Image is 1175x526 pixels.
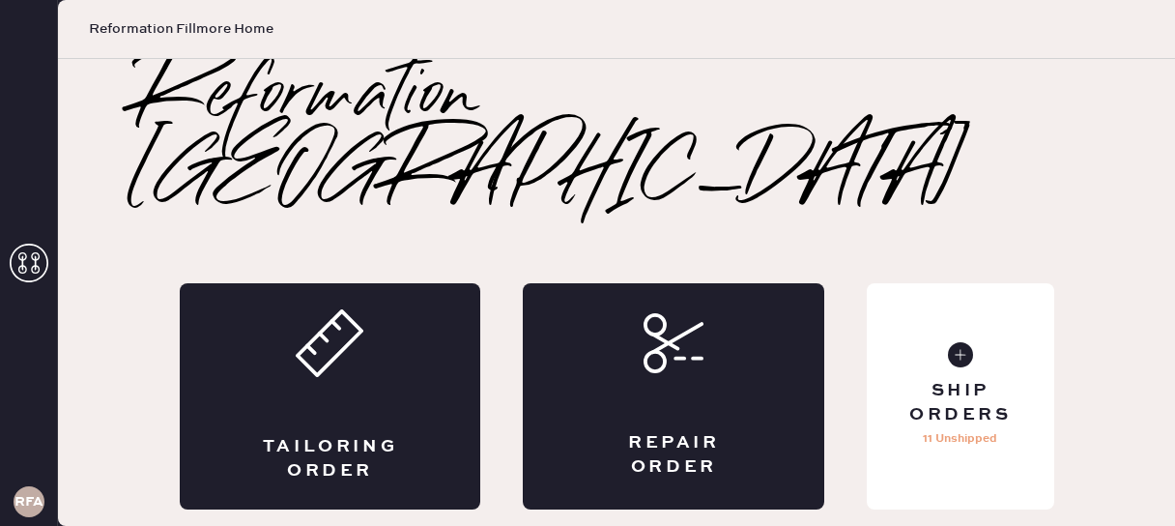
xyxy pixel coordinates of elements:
div: Ship Orders [882,379,1038,427]
div: Tailoring Order [257,435,404,483]
span: Reformation Fillmore Home [89,19,273,39]
p: 11 Unshipped [923,427,997,451]
iframe: Front Chat [1083,439,1166,522]
h2: Reformation [GEOGRAPHIC_DATA] [135,59,1098,214]
div: Repair Order [600,431,747,480]
h3: RFA [14,495,43,509]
